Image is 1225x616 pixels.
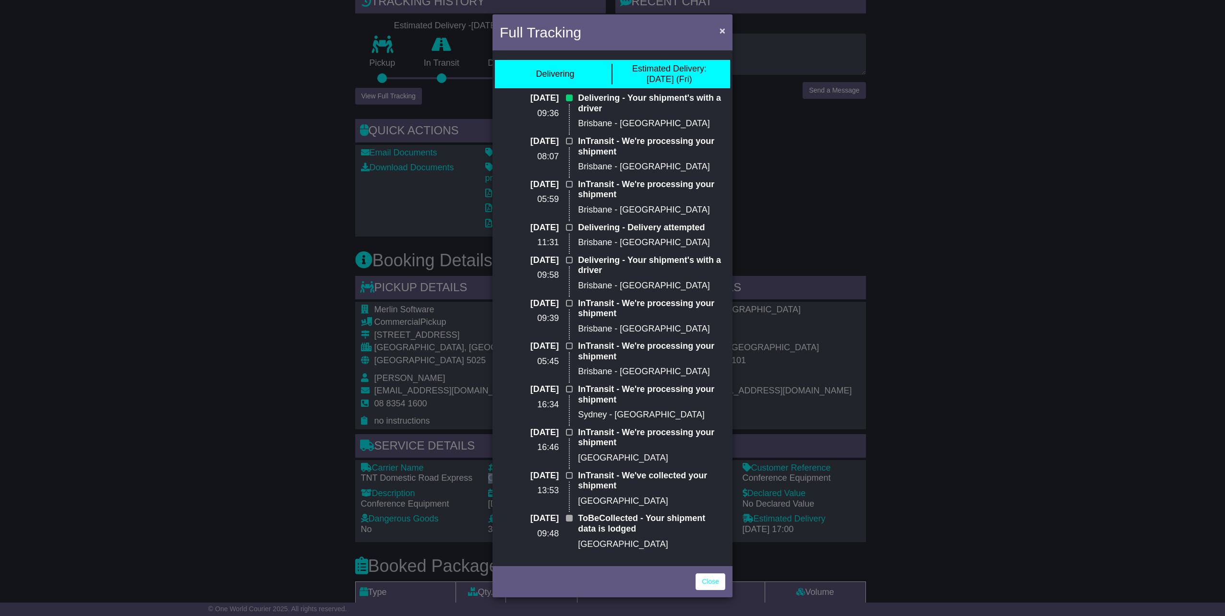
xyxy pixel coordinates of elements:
p: [DATE] [500,384,559,395]
p: 05:59 [500,194,559,205]
p: 11:31 [500,237,559,248]
p: Delivering - Delivery attempted [578,223,725,233]
p: Sydney - [GEOGRAPHIC_DATA] [578,410,725,420]
p: 05:45 [500,356,559,367]
p: InTransit - We've collected your shipment [578,471,725,491]
p: [GEOGRAPHIC_DATA] [578,539,725,550]
p: 09:39 [500,313,559,324]
p: Delivering - Your shipment's with a driver [578,255,725,276]
p: [DATE] [500,136,559,147]
p: Brisbane - [GEOGRAPHIC_DATA] [578,205,725,215]
p: [DATE] [500,223,559,233]
div: Delivering [536,69,574,80]
a: Close [696,573,725,590]
h4: Full Tracking [500,22,581,43]
button: Close [715,21,730,40]
p: Brisbane - [GEOGRAPHIC_DATA] [578,118,725,129]
p: 16:34 [500,400,559,410]
p: InTransit - We're processing your shipment [578,427,725,448]
p: [GEOGRAPHIC_DATA] [578,496,725,507]
p: InTransit - We're processing your shipment [578,384,725,405]
p: Delivering - Your shipment's with a driver [578,93,725,114]
p: [DATE] [500,341,559,352]
p: 09:58 [500,270,559,281]
p: [GEOGRAPHIC_DATA] [578,453,725,463]
p: Brisbane - [GEOGRAPHIC_DATA] [578,281,725,291]
p: InTransit - We're processing your shipment [578,298,725,319]
span: Estimated Delivery: [632,64,707,73]
p: 13:53 [500,486,559,496]
p: Brisbane - [GEOGRAPHIC_DATA] [578,367,725,377]
p: [DATE] [500,513,559,524]
p: 16:46 [500,442,559,453]
span: × [720,25,725,36]
p: Brisbane - [GEOGRAPHIC_DATA] [578,324,725,334]
p: [DATE] [500,255,559,266]
p: [DATE] [500,427,559,438]
p: ToBeCollected - Your shipment data is lodged [578,513,725,534]
p: InTransit - We're processing your shipment [578,341,725,362]
p: 08:07 [500,152,559,162]
p: [DATE] [500,471,559,481]
p: Brisbane - [GEOGRAPHIC_DATA] [578,237,725,248]
p: 09:36 [500,108,559,119]
p: InTransit - We're processing your shipment [578,179,725,200]
p: [DATE] [500,179,559,190]
p: [DATE] [500,93,559,104]
div: [DATE] (Fri) [632,64,707,84]
p: InTransit - We're processing your shipment [578,136,725,157]
p: 09:48 [500,529,559,539]
p: Brisbane - [GEOGRAPHIC_DATA] [578,162,725,172]
p: [DATE] [500,298,559,309]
